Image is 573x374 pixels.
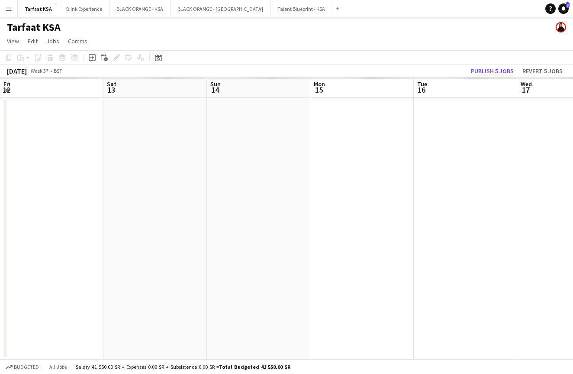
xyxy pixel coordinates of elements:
[7,37,19,45] span: View
[416,85,427,95] span: 16
[28,37,38,45] span: Edit
[566,2,570,8] span: 3
[46,37,59,45] span: Jobs
[314,80,325,88] span: Mon
[270,0,332,17] button: Talent Blueprint - KSA
[64,35,91,47] a: Comms
[107,80,116,88] span: Sat
[68,37,87,45] span: Comms
[4,362,40,372] button: Budgeted
[7,21,61,34] h1: Tarfaat KSA
[312,85,325,95] span: 15
[556,22,566,32] app-user-avatar: Bashayr AlSubaie
[171,0,270,17] button: BLACK ORANGE - [GEOGRAPHIC_DATA]
[219,364,290,370] span: Total Budgeted 41 550.00 SR
[519,85,532,95] span: 17
[417,80,427,88] span: Tue
[29,68,50,74] span: Week 37
[109,0,171,17] button: BLACK ORANGE - KSA
[59,0,109,17] button: Blink Experience
[54,68,62,74] div: BST
[14,364,39,370] span: Budgeted
[558,3,569,14] a: 3
[48,364,68,370] span: All jobs
[209,85,221,95] span: 14
[467,65,517,77] button: Publish 5 jobs
[3,80,10,88] span: Fri
[76,364,290,370] div: Salary 41 550.00 SR + Expenses 0.00 SR + Subsistence 0.00 SR =
[210,80,221,88] span: Sun
[24,35,41,47] a: Edit
[7,67,27,75] div: [DATE]
[106,85,116,95] span: 13
[3,35,23,47] a: View
[521,80,532,88] span: Wed
[2,85,10,95] span: 12
[43,35,63,47] a: Jobs
[519,65,566,77] button: Revert 5 jobs
[18,0,59,17] button: Tarfaat KSA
